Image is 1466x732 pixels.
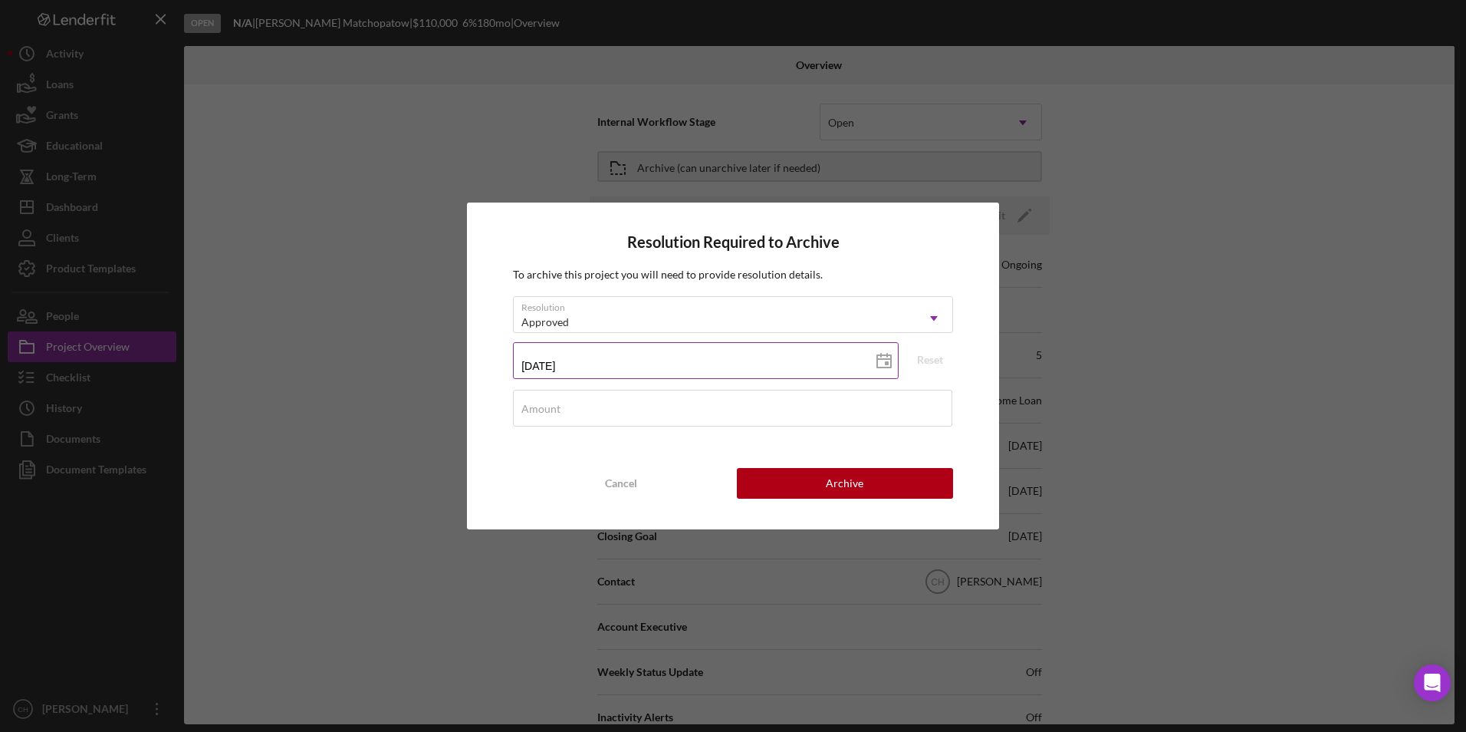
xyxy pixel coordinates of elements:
div: Approved [521,316,569,328]
div: Open Intercom Messenger [1414,664,1451,701]
div: Reset [917,348,943,371]
h4: Resolution Required to Archive [513,233,953,251]
label: Amount [521,403,560,415]
button: Cancel [513,468,729,499]
button: Archive [737,468,953,499]
button: Reset [907,348,953,371]
div: Archive [826,468,863,499]
p: To archive this project you will need to provide resolution details. [513,266,953,283]
div: Cancel [605,468,637,499]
